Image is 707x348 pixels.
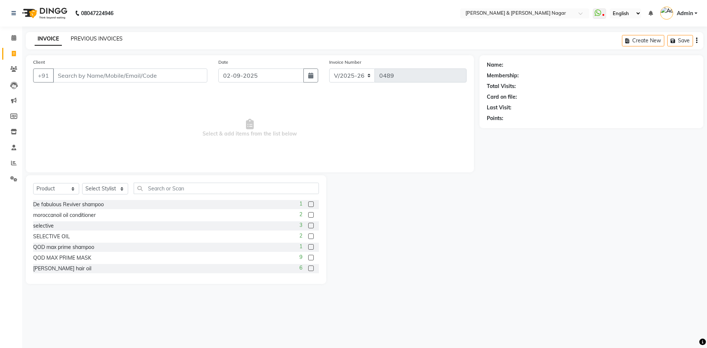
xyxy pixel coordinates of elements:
[218,59,228,66] label: Date
[299,243,302,250] span: 1
[19,3,69,24] img: logo
[33,243,94,251] div: QOD max prime shampoo
[660,7,673,20] img: Admin
[33,68,54,82] button: +91
[71,35,123,42] a: PREVIOUS INVOICES
[33,233,70,240] div: SELECTIVE OIL
[33,222,54,230] div: selective
[487,115,503,122] div: Points:
[299,232,302,240] span: 2
[33,59,45,66] label: Client
[667,35,693,46] button: Save
[487,61,503,69] div: Name:
[677,10,693,17] span: Admin
[487,82,516,90] div: Total Visits:
[35,32,62,46] a: INVOICE
[487,72,519,80] div: Membership:
[329,59,361,66] label: Invoice Number
[299,221,302,229] span: 3
[81,3,113,24] b: 08047224946
[299,211,302,218] span: 2
[299,200,302,208] span: 1
[33,254,91,262] div: QOD MAX PRIME MASK
[33,211,96,219] div: moroccanoil oil conditioner
[299,253,302,261] span: 9
[33,91,467,165] span: Select & add items from the list below
[53,68,207,82] input: Search by Name/Mobile/Email/Code
[33,201,104,208] div: De fabulous Reviver shampoo
[487,104,511,112] div: Last Visit:
[134,183,319,194] input: Search or Scan
[299,264,302,272] span: 6
[487,93,517,101] div: Card on file:
[33,265,91,273] div: [PERSON_NAME] hair oil
[622,35,664,46] button: Create New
